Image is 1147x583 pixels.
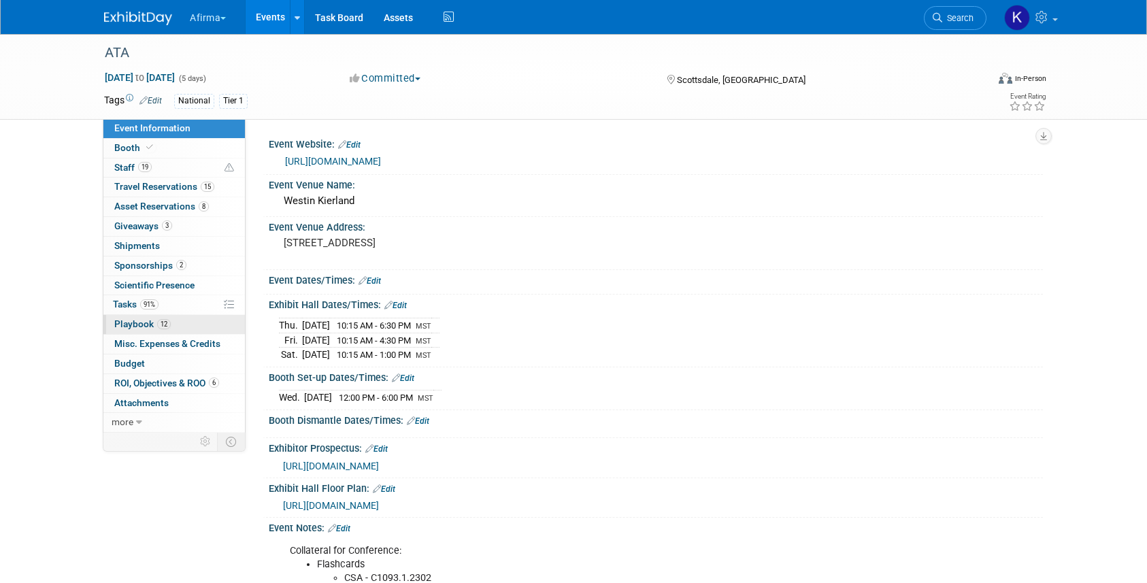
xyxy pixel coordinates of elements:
a: Sponsorships2 [103,256,245,276]
td: Tags [104,93,162,109]
td: Personalize Event Tab Strip [194,433,218,450]
a: Scientific Presence [103,276,245,295]
span: Tasks [113,299,159,310]
td: [DATE] [302,333,330,348]
span: 91% [140,299,159,310]
div: Tier 1 [219,94,248,108]
span: 6 [209,378,219,388]
span: 12 [157,319,171,329]
span: Playbook [114,318,171,329]
div: Booth Set-up Dates/Times: [269,367,1043,385]
span: Budget [114,358,145,369]
a: Giveaways3 [103,217,245,236]
span: Asset Reservations [114,201,209,212]
button: Committed [345,71,426,86]
a: Booth [103,139,245,158]
div: Event Format [906,71,1046,91]
a: Budget [103,354,245,373]
div: Booth Dismantle Dates/Times: [269,410,1043,428]
span: Travel Reservations [114,181,214,192]
span: Sponsorships [114,260,186,271]
a: Search [924,6,986,30]
td: Fri. [279,333,302,348]
li: Flashcards [317,558,885,571]
span: 2 [176,260,186,270]
td: Toggle Event Tabs [218,433,246,450]
a: Event Information [103,119,245,138]
div: Exhibit Hall Floor Plan: [269,478,1043,496]
img: ExhibitDay [104,12,172,25]
td: Thu. [279,318,302,333]
div: Exhibit Hall Dates/Times: [269,295,1043,312]
span: Misc. Expenses & Credits [114,338,220,349]
a: [URL][DOMAIN_NAME] [285,156,381,167]
span: Staff [114,162,152,173]
span: 19 [138,162,152,172]
span: 12:00 PM - 6:00 PM [339,393,413,403]
span: more [112,416,133,427]
a: Misc. Expenses & Credits [103,335,245,354]
span: Scottsdale, [GEOGRAPHIC_DATA] [677,75,805,85]
span: Giveaways [114,220,172,231]
td: [DATE] [304,390,332,405]
span: 8 [199,201,209,212]
span: Potential Scheduling Conflict -- at least one attendee is tagged in another overlapping event. [225,162,234,174]
span: Shipments [114,240,160,251]
a: more [103,413,245,432]
pre: [STREET_ADDRESS] [284,237,576,249]
i: Booth reservation complete [146,144,153,151]
div: ATA [100,41,966,65]
a: Edit [407,416,429,426]
a: Shipments [103,237,245,256]
span: 10:15 AM - 4:30 PM [337,335,411,346]
span: 15 [201,182,214,192]
a: Edit [139,96,162,105]
span: MST [418,394,433,403]
a: Edit [392,373,414,383]
div: In-Person [1014,73,1046,84]
div: Event Website: [269,134,1043,152]
span: MST [416,322,431,331]
div: Event Rating [1009,93,1046,100]
span: Scientific Presence [114,280,195,290]
span: 3 [162,220,172,231]
span: 10:15 AM - 1:00 PM [337,350,411,360]
a: Attachments [103,394,245,413]
a: Travel Reservations15 [103,178,245,197]
a: Tasks91% [103,295,245,314]
span: MST [416,337,431,346]
span: to [133,72,146,83]
span: Search [942,13,974,23]
span: Attachments [114,397,169,408]
a: Edit [338,140,361,150]
div: Exhibitor Prospectus: [269,438,1043,456]
span: [DATE] [DATE] [104,71,176,84]
td: [DATE] [302,348,330,362]
a: Edit [365,444,388,454]
a: Edit [359,276,381,286]
img: Format-Inperson.png [999,73,1012,84]
a: [URL][DOMAIN_NAME] [283,500,379,511]
span: MST [416,351,431,360]
span: Event Information [114,122,190,133]
a: Staff19 [103,159,245,178]
div: Event Dates/Times: [269,270,1043,288]
a: Edit [373,484,395,494]
div: National [174,94,214,108]
a: ROI, Objectives & ROO6 [103,374,245,393]
div: Event Venue Name: [269,175,1043,192]
span: ROI, Objectives & ROO [114,378,219,388]
span: 10:15 AM - 6:30 PM [337,320,411,331]
div: Event Notes: [269,518,1043,535]
td: Wed. [279,390,304,405]
a: Edit [384,301,407,310]
td: Sat. [279,348,302,362]
span: Booth [114,142,156,153]
span: (5 days) [178,74,206,83]
div: Westin Kierland [279,190,1033,212]
td: [DATE] [302,318,330,333]
a: Playbook12 [103,315,245,334]
a: [URL][DOMAIN_NAME] [283,461,379,471]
